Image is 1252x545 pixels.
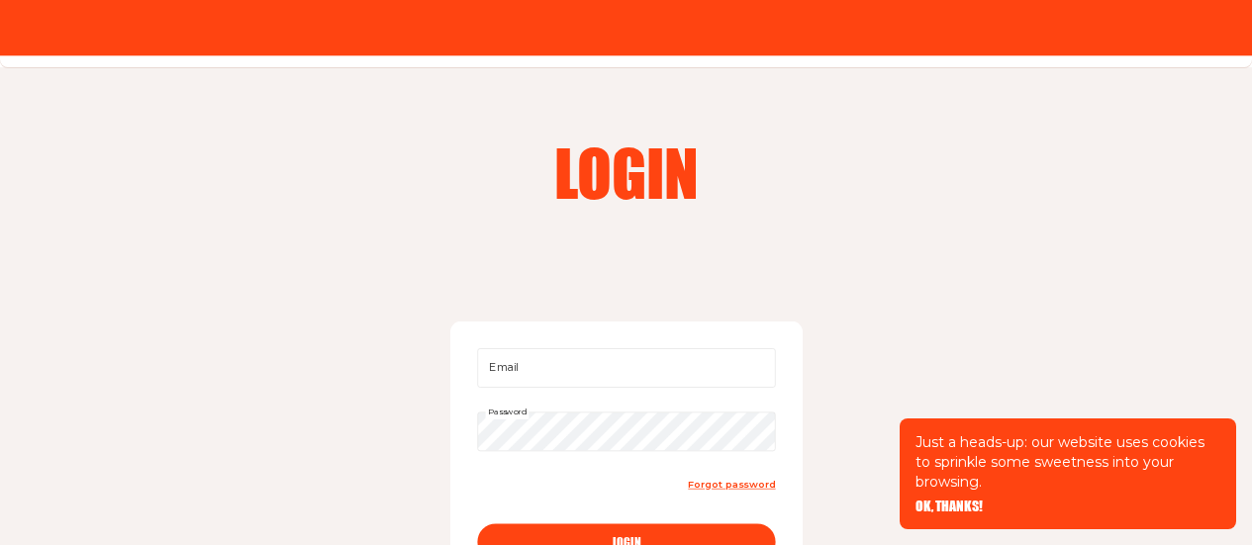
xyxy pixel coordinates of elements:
[915,500,983,513] button: OK, THANKS!
[688,476,775,494] a: Forgot password
[477,411,775,451] input: Password
[373,140,880,204] h2: Login
[485,405,529,419] label: Password
[688,478,775,490] span: Forgot password
[477,348,775,388] input: Email
[915,432,1220,492] p: Just a heads-up: our website uses cookies to sprinkle some sweetness into your browsing.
